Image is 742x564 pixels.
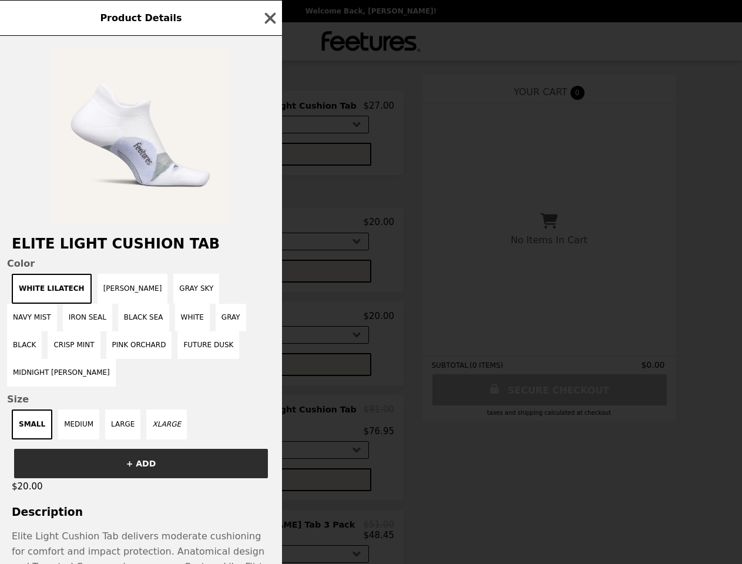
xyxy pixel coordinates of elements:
[58,409,99,439] button: MEDIUM
[106,331,172,359] button: Pink Orchard
[175,304,210,331] button: White
[63,304,112,331] button: Iron Seal
[216,304,246,331] button: Gray
[98,274,168,304] button: [PERSON_NAME]
[100,12,182,23] span: Product Details
[177,331,239,359] button: Future Dusk
[14,449,268,478] button: + ADD
[7,394,275,405] span: Size
[146,409,187,439] button: XLARGE
[105,409,140,439] button: LARGE
[7,304,57,331] button: Navy Mist
[12,409,52,439] button: SMALL
[7,331,42,359] button: Black
[48,331,100,359] button: Crisp Mint
[173,274,219,304] button: Gray Sky
[7,258,275,269] span: Color
[7,359,116,387] button: Midnight [PERSON_NAME]
[53,48,229,224] img: White Lilatech / SMALL
[118,304,169,331] button: Black Sea
[12,274,92,304] button: White Lilatech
